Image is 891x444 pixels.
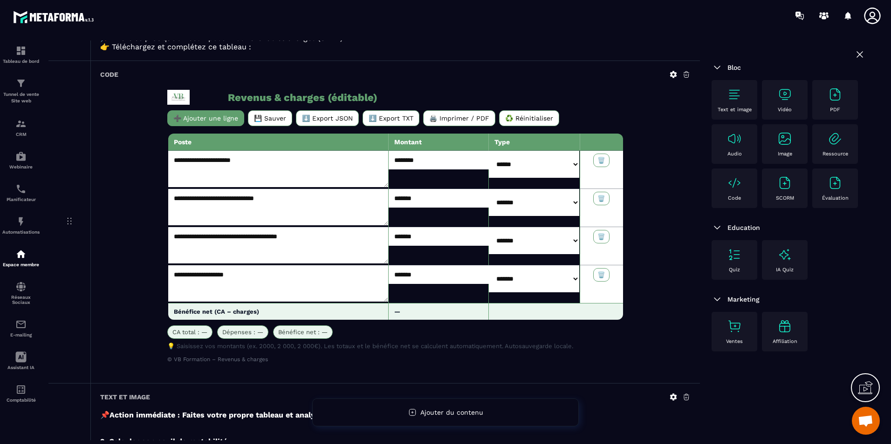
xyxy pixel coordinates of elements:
[488,133,580,151] th: Type
[712,222,723,233] img: arrow-down
[174,308,259,315] strong: Bénéfice net (CA – charges)
[2,242,40,274] a: automationsautomationsEspace membre
[110,410,392,419] strong: Action immédiate : Faites votre propre tableau et analysez votre rentabilité.
[727,319,742,334] img: text-image no-wra
[727,296,760,303] span: Marketing
[727,224,760,231] span: Education
[593,268,610,282] button: 🗑️
[2,59,40,64] p: Tableau de bord
[2,365,40,370] p: Assistant IA
[420,409,483,416] span: Ajouter du contenu
[728,195,741,201] p: Code
[100,71,118,78] h6: Code
[296,110,359,126] button: ⬇️ Export JSON
[2,111,40,144] a: formationformationCRM
[2,91,40,104] p: Tunnel de vente Site web
[2,176,40,209] a: schedulerschedulerPlanificateur
[727,87,742,102] img: text-image no-wra
[168,133,389,151] th: Poste
[15,118,27,129] img: formation
[828,87,843,102] img: text-image no-wra
[712,62,723,73] img: arrow-down
[15,319,27,330] img: email
[776,195,794,201] p: SCORM
[15,281,27,292] img: social-network
[100,42,691,51] p: 👉 Téléchargez et complétez ce tableau :
[822,151,848,157] p: Ressource
[726,338,743,344] p: Ventes
[777,175,792,190] img: text-image no-wra
[15,249,27,260] img: automations
[2,164,40,169] p: Webinaire
[2,295,40,305] p: Réseaux Sociaux
[167,110,244,126] button: ➕ Ajouter une ligne
[727,175,742,190] img: text-image no-wra
[773,338,797,344] p: Affiliation
[15,78,27,89] img: formation
[167,90,377,105] h2: Revenus & charges (éditable)
[13,8,97,26] img: logo
[2,344,40,377] a: Assistant IA
[100,410,691,419] p: 📌
[100,393,150,401] h6: Text et image
[2,274,40,312] a: social-networksocial-networkRéseaux Sociaux
[727,131,742,146] img: text-image no-wra
[2,71,40,111] a: formationformationTunnel de vente Site web
[167,133,624,321] table: Revenus et charges
[2,332,40,337] p: E-mailing
[2,229,40,235] p: Automatisations
[852,407,880,435] div: Ouvrir le chat
[388,133,488,151] th: Montant
[776,267,794,273] p: IA Quiz
[828,131,843,146] img: text-image no-wra
[718,107,752,113] p: Text et image
[778,151,792,157] p: Image
[2,262,40,267] p: Espace membre
[499,110,559,126] button: ♻️ Réinitialiser
[593,192,610,205] button: 🗑️
[2,144,40,176] a: automationsautomationsWebinaire
[778,107,792,113] p: Vidéo
[2,132,40,137] p: CRM
[248,110,292,126] button: 💾 Sauver
[2,397,40,403] p: Comptabilité
[2,312,40,344] a: emailemailE-mailing
[15,384,27,395] img: accountant
[593,230,610,243] button: 🗑️
[777,319,792,334] img: text-image
[2,197,40,202] p: Planificateur
[167,325,212,339] span: CA total : —
[423,110,495,126] button: 🖨️ Imprimer / PDF
[727,151,742,157] p: Audio
[712,294,723,305] img: arrow-down
[593,154,610,167] button: 🗑️
[167,356,624,363] p: © VB Formation – Revenus & charges
[777,87,792,102] img: text-image no-wra
[2,377,40,410] a: accountantaccountantComptabilité
[15,183,27,195] img: scheduler
[727,247,742,262] img: text-image no-wra
[777,131,792,146] img: text-image no-wra
[828,175,843,190] img: text-image no-wra
[2,209,40,242] a: automationsautomationsAutomatisations
[2,38,40,71] a: formationformationTableau de bord
[15,216,27,227] img: automations
[777,247,792,262] img: text-image
[729,267,740,273] p: Quiz
[727,64,741,71] span: Bloc
[388,303,488,321] td: —
[15,151,27,162] img: automations
[363,110,419,126] button: ⬇️ Export TXT
[15,45,27,56] img: formation
[822,195,849,201] p: Évaluation
[217,325,268,339] span: Dépenses : —
[273,325,333,339] span: Bénéfice net : —
[167,343,624,350] p: 💡 Saisissez vos montants (ex. 2000, 2 000, 2 000€). Les totaux et le bénéfice net se calculent au...
[830,107,840,113] p: PDF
